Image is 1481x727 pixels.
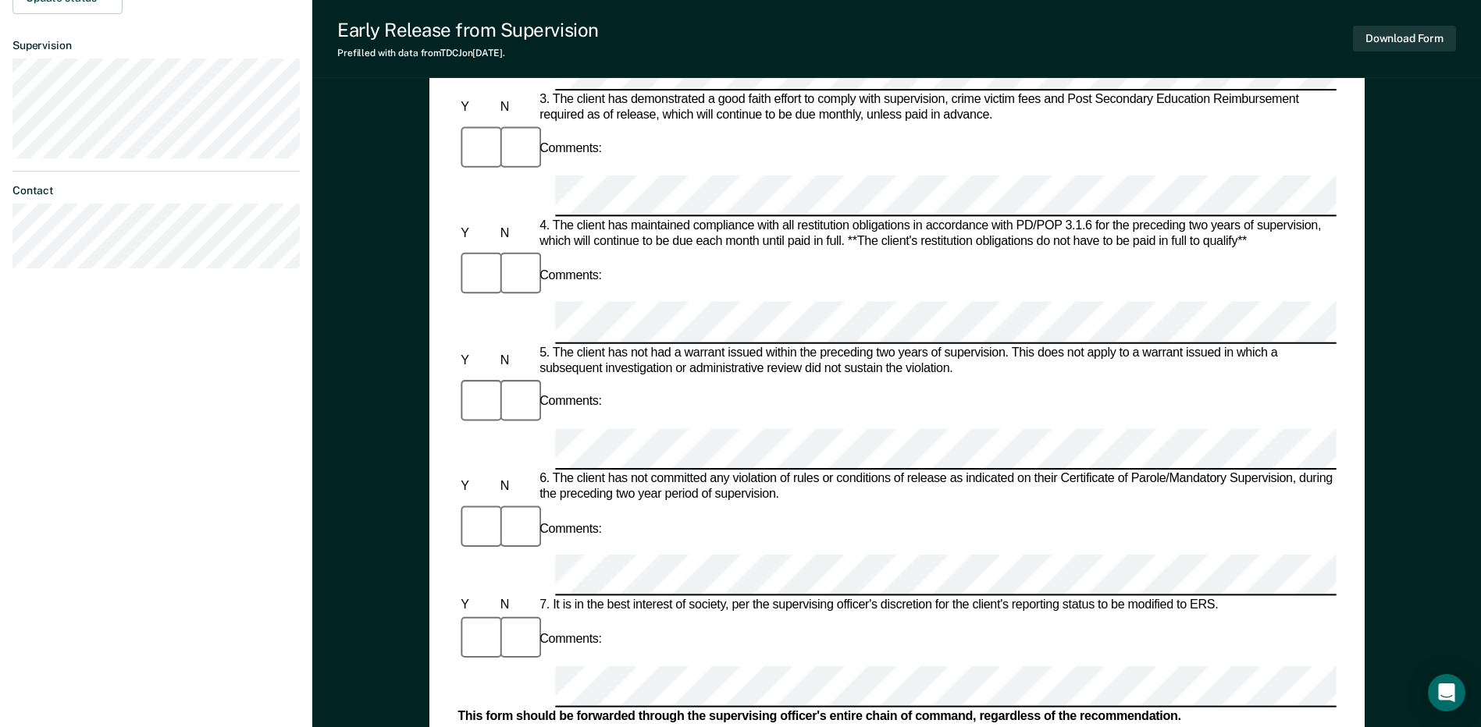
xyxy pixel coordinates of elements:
[536,521,605,537] div: Comments:
[457,226,497,242] div: Y
[12,184,300,197] dt: Contact
[497,479,536,495] div: N
[457,353,497,368] div: Y
[457,479,497,495] div: Y
[337,19,599,41] div: Early Release from Supervision
[536,345,1337,376] div: 5. The client has not had a warrant issued within the preceding two years of supervision. This do...
[497,226,536,242] div: N
[536,598,1337,613] div: 7. It is in the best interest of society, per the supervising officer's discretion for the client...
[457,598,497,613] div: Y
[497,598,536,613] div: N
[457,100,497,115] div: Y
[1353,26,1456,51] button: Download Form
[457,708,1336,724] div: This form should be forwarded through the supervising officer's entire chain of command, regardle...
[536,632,605,647] div: Comments:
[536,92,1337,123] div: 3. The client has demonstrated a good faith effort to comply with supervision, crime victim fees ...
[1428,674,1465,711] div: Open Intercom Messenger
[536,268,605,284] div: Comments:
[337,48,599,59] div: Prefilled with data from TDCJ on [DATE] .
[12,39,300,52] dt: Supervision
[497,100,536,115] div: N
[536,142,605,158] div: Comments:
[536,395,605,410] div: Comments:
[497,353,536,368] div: N
[536,218,1337,250] div: 4. The client has maintained compliance with all restitution obligations in accordance with PD/PO...
[536,471,1337,502] div: 6. The client has not committed any violation of rules or conditions of release as indicated on t...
